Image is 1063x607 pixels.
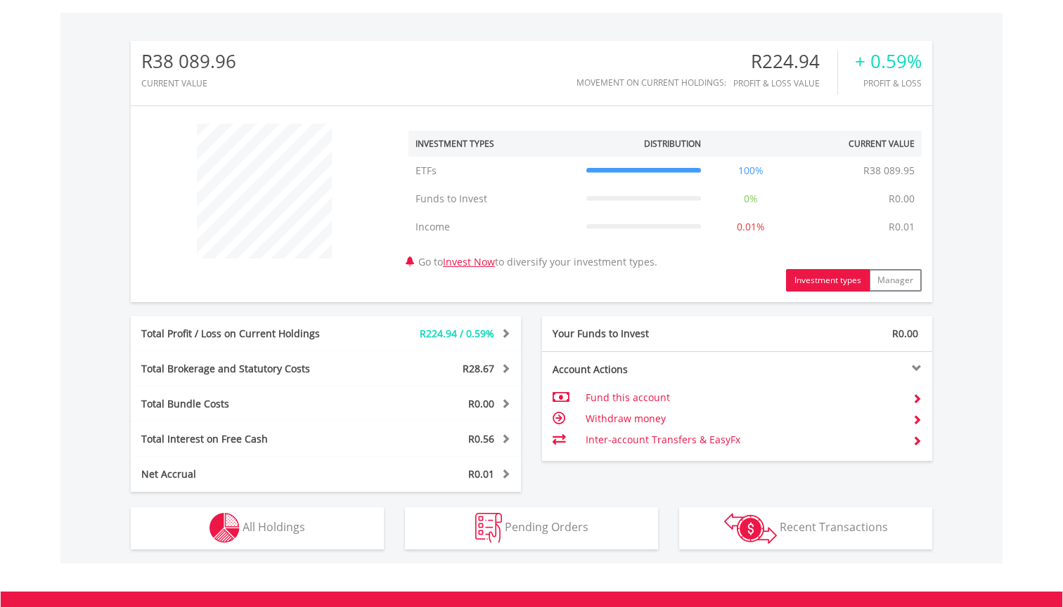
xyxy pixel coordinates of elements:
div: Your Funds to Invest [542,327,737,341]
td: R38 089.95 [856,157,922,185]
div: Profit & Loss Value [733,79,837,88]
td: Fund this account [586,387,901,408]
div: + 0.59% [855,51,922,72]
th: Current Value [793,131,922,157]
td: 0% [708,185,794,213]
div: Net Accrual [131,467,359,481]
img: transactions-zar-wht.png [724,513,777,544]
button: Pending Orders [405,507,658,549]
td: 100% [708,157,794,185]
div: Total Brokerage and Statutory Costs [131,362,359,376]
td: R0.01 [882,213,922,241]
span: Recent Transactions [780,519,888,535]
span: R224.94 / 0.59% [420,327,494,340]
a: Invest Now [443,255,495,268]
td: Withdraw money [586,408,901,429]
span: R0.01 [468,467,494,481]
button: Recent Transactions [679,507,932,549]
td: Inter-account Transfers & EasyFx [586,429,901,450]
button: Manager [869,269,922,292]
span: R28.67 [463,362,494,375]
th: Investment Types [408,131,579,157]
button: Investment types [786,269,870,292]
div: Total Bundle Costs [131,397,359,411]
span: R0.56 [468,432,494,445]
td: 0.01% [708,213,794,241]
div: Distribution [644,138,701,150]
div: Go to to diversify your investment types. [398,117,932,292]
div: Total Profit / Loss on Current Holdings [131,327,359,341]
div: CURRENT VALUE [141,79,236,88]
td: ETFs [408,157,579,185]
div: Total Interest on Free Cash [131,432,359,446]
td: Funds to Invest [408,185,579,213]
span: R0.00 [468,397,494,410]
img: pending_instructions-wht.png [475,513,502,543]
td: R0.00 [882,185,922,213]
div: R224.94 [733,51,837,72]
div: R38 089.96 [141,51,236,72]
span: Pending Orders [505,519,588,535]
button: All Holdings [131,507,384,549]
div: Movement on Current Holdings: [576,78,726,87]
span: All Holdings [243,519,305,535]
div: Profit & Loss [855,79,922,88]
img: holdings-wht.png [210,513,240,543]
td: Income [408,213,579,241]
div: Account Actions [542,363,737,377]
span: R0.00 [892,327,918,340]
